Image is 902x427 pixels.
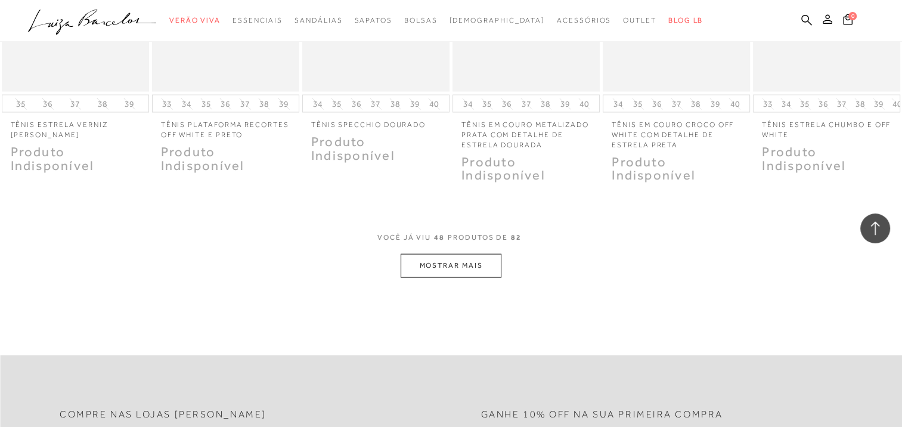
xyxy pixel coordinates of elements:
[217,98,234,110] button: 36
[67,98,83,110] button: 37
[309,98,326,110] button: 34
[2,113,149,140] a: TÊNIS ESTRELA VERNIZ [PERSON_NAME]
[760,98,776,110] button: 33
[367,98,384,110] button: 37
[169,10,221,32] a: categoryNavScreenReaderText
[668,16,703,24] span: BLOG LB
[668,10,703,32] a: BLOG LB
[762,144,846,173] span: Produto Indisponível
[481,409,723,420] h2: Ganhe 10% off na sua primeira compra
[295,16,342,24] span: Sandálias
[557,98,574,110] button: 39
[295,10,342,32] a: categoryNavScreenReaderText
[452,113,600,150] a: TÊNIS EM COURO METALIZADO PRATA COM DETALHE DE ESTRELA DOURADA
[328,98,345,110] button: 35
[302,113,450,130] a: TÊNIS SPECCHIO DOURADO
[426,98,442,110] button: 40
[198,98,215,110] button: 35
[178,98,195,110] button: 34
[460,98,476,110] button: 34
[404,16,438,24] span: Bolsas
[753,113,900,140] a: TÊNIS ESTRELA CHUMBO E OFF WHITE
[623,16,656,24] span: Outlet
[687,98,704,110] button: 38
[630,98,646,110] button: 35
[377,233,431,243] span: VOCê JÁ VIU
[434,233,445,255] span: 48
[726,98,743,110] button: 40
[778,98,795,110] button: 34
[796,98,813,110] button: 35
[159,98,175,110] button: 33
[354,16,392,24] span: Sapatos
[839,13,856,29] button: 0
[498,98,515,110] button: 36
[479,98,495,110] button: 35
[237,98,253,110] button: 37
[833,98,850,110] button: 37
[275,98,292,110] button: 39
[576,98,593,110] button: 40
[557,10,611,32] a: categoryNavScreenReaderText
[623,10,656,32] a: categoryNavScreenReaderText
[511,233,522,255] span: 82
[848,12,857,20] span: 0
[407,98,423,110] button: 39
[649,98,665,110] button: 36
[121,98,138,110] button: 39
[169,16,221,24] span: Verão Viva
[537,98,554,110] button: 38
[13,98,29,110] button: 35
[233,16,283,24] span: Essenciais
[39,98,56,110] button: 36
[449,16,545,24] span: [DEMOGRAPHIC_DATA]
[256,98,272,110] button: 38
[610,98,627,110] button: 34
[311,134,395,163] span: Produto Indisponível
[233,10,283,32] a: categoryNavScreenReaderText
[387,98,404,110] button: 38
[152,113,299,140] a: TÊNIS PLATAFORMA RECORTES OFF WHITE E PRETO
[354,10,392,32] a: categoryNavScreenReaderText
[852,98,869,110] button: 38
[94,98,111,110] button: 38
[11,144,95,173] span: Produto Indisponível
[707,98,724,110] button: 39
[348,98,365,110] button: 36
[557,16,611,24] span: Acessórios
[448,233,508,243] span: PRODUTOS DE
[60,409,266,420] h2: Compre nas lojas [PERSON_NAME]
[461,154,545,183] span: Produto Indisponível
[815,98,832,110] button: 36
[870,98,887,110] button: 39
[518,98,535,110] button: 37
[401,254,501,277] button: MOSTRAR MAIS
[668,98,685,110] button: 37
[404,10,438,32] a: categoryNavScreenReaderText
[449,10,545,32] a: noSubCategoriesText
[161,144,245,173] span: Produto Indisponível
[603,113,750,150] a: TÊNIS EM COURO CROCO OFF WHITE COM DETALHE DE ESTRELA PRETA
[612,154,696,183] span: Produto Indisponível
